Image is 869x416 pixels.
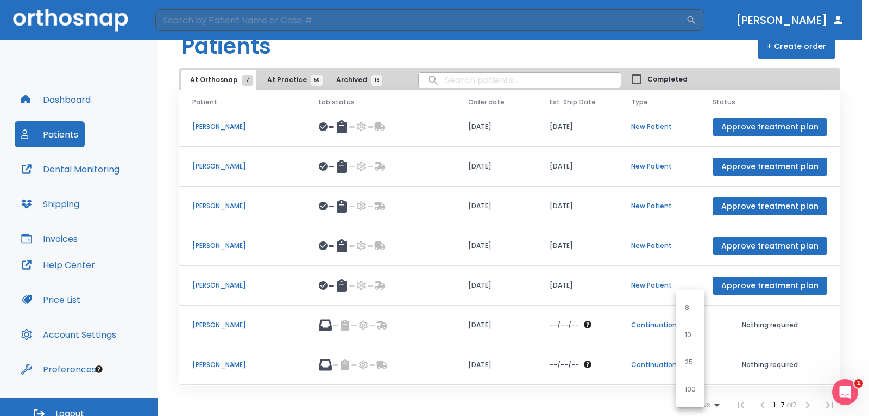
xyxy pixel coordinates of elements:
[685,357,693,367] p: 25
[685,384,696,394] p: 100
[685,330,691,340] p: 10
[854,379,863,388] span: 1
[685,303,689,313] p: 8
[832,379,858,405] iframe: Intercom live chat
